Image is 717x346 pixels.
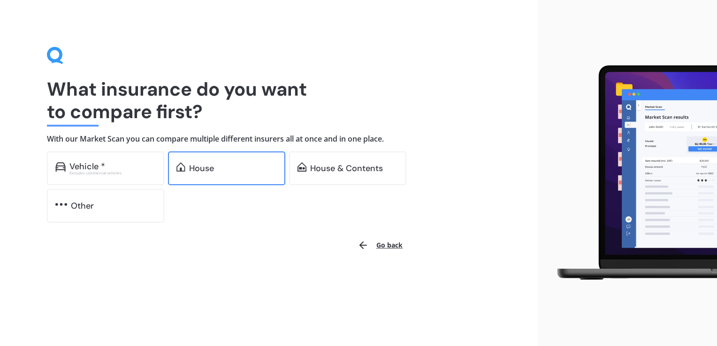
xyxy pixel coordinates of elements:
[55,200,67,209] img: other.81dba5aafe580aa69f38.svg
[545,60,717,286] img: laptop.webp
[47,134,491,144] h4: With our Market Scan you can compare multiple different insurers all at once and in one place.
[352,234,408,256] button: Go back
[55,162,66,172] img: car.f15378c7a67c060ca3f3.svg
[176,162,185,172] img: home.91c183c226a05b4dc763.svg
[71,201,94,211] div: Other
[189,164,214,173] div: House
[69,162,105,171] div: Vehicle *
[297,162,306,172] img: home-and-contents.b802091223b8502ef2dd.svg
[47,78,491,123] h1: What insurance do you want to compare first?
[69,171,156,175] div: Excludes commercial vehicles
[310,164,383,173] div: House & Contents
